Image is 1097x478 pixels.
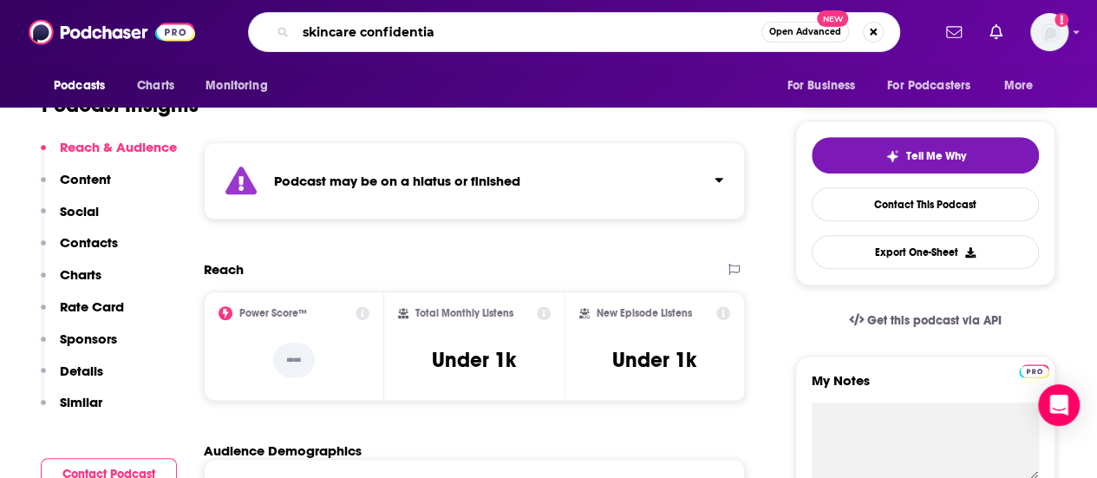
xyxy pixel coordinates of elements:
[60,171,111,187] p: Content
[774,69,877,102] button: open menu
[60,331,117,347] p: Sponsors
[1030,13,1068,51] span: Logged in as jpierro
[41,298,124,331] button: Rate Card
[415,307,513,319] h2: Total Monthly Listens
[239,307,307,319] h2: Power Score™
[1030,13,1068,51] button: Show profile menu
[812,372,1039,403] label: My Notes
[612,347,696,373] h3: Under 1k
[60,203,99,219] p: Social
[939,17,969,47] a: Show notifications dropdown
[769,28,841,36] span: Open Advanced
[41,171,111,203] button: Content
[597,307,692,319] h2: New Episode Listens
[983,17,1009,47] a: Show notifications dropdown
[787,74,855,98] span: For Business
[42,69,127,102] button: open menu
[41,394,102,426] button: Similar
[60,394,102,410] p: Similar
[432,347,516,373] h3: Under 1k
[41,139,177,171] button: Reach & Audience
[1019,362,1049,378] a: Pro website
[992,69,1055,102] button: open menu
[60,298,124,315] p: Rate Card
[41,203,99,235] button: Social
[817,10,848,27] span: New
[126,69,185,102] a: Charts
[887,74,970,98] span: For Podcasters
[296,18,761,46] input: Search podcasts, credits, & more...
[29,16,195,49] img: Podchaser - Follow, Share and Rate Podcasts
[204,142,745,219] section: Click to expand status details
[274,173,520,189] strong: Podcast may be on a hiatus or finished
[60,363,103,379] p: Details
[273,343,315,377] p: --
[41,363,103,395] button: Details
[812,235,1039,269] button: Export One-Sheet
[204,442,362,459] h2: Audience Demographics
[885,149,899,163] img: tell me why sparkle
[1004,74,1034,98] span: More
[867,313,1002,328] span: Get this podcast via API
[1030,13,1068,51] img: User Profile
[41,234,118,266] button: Contacts
[137,74,174,98] span: Charts
[812,187,1039,221] a: Contact This Podcast
[1055,13,1068,27] svg: Add a profile image
[204,261,244,278] h2: Reach
[193,69,290,102] button: open menu
[206,74,267,98] span: Monitoring
[41,331,117,363] button: Sponsors
[1019,364,1049,378] img: Podchaser Pro
[812,137,1039,174] button: tell me why sparkleTell Me Why
[248,12,900,52] div: Search podcasts, credits, & more...
[41,266,101,298] button: Charts
[54,74,105,98] span: Podcasts
[906,149,966,163] span: Tell Me Why
[876,69,996,102] button: open menu
[1038,384,1080,426] div: Open Intercom Messenger
[835,299,1015,342] a: Get this podcast via API
[60,139,177,155] p: Reach & Audience
[761,22,849,43] button: Open AdvancedNew
[60,266,101,283] p: Charts
[60,234,118,251] p: Contacts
